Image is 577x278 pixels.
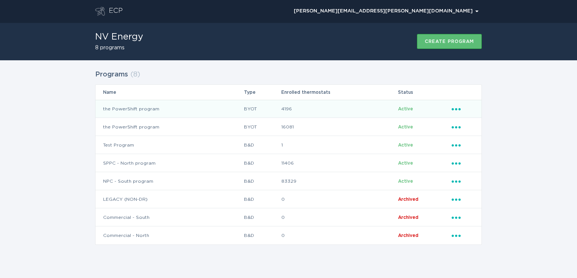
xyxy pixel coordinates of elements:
[452,177,474,185] div: Popover menu
[244,136,281,154] td: B&D
[281,118,398,136] td: 16081
[130,71,140,78] span: ( 8 )
[96,226,481,244] tr: 5753eebfd0614e638d7531d13116ea0c
[244,118,281,136] td: BYOT
[244,172,281,190] td: B&D
[294,9,478,14] div: [PERSON_NAME][EMAIL_ADDRESS][PERSON_NAME][DOMAIN_NAME]
[281,85,398,100] th: Enrolled thermostats
[398,179,413,183] span: Active
[244,190,281,208] td: B&D
[96,100,481,118] tr: 1fc7cf08bae64b7da2f142a386c1aedb
[398,233,418,238] span: Archived
[281,172,398,190] td: 83329
[96,172,244,190] td: NPC - South program
[95,7,105,16] button: Go to dashboard
[452,195,474,203] div: Popover menu
[398,85,451,100] th: Status
[452,123,474,131] div: Popover menu
[452,105,474,113] div: Popover menu
[96,118,244,136] td: the PowerShift program
[244,208,281,226] td: B&D
[398,143,413,147] span: Active
[281,208,398,226] td: 0
[281,154,398,172] td: 11406
[96,172,481,190] tr: 3caaf8c9363d40c086ae71ab552dadaa
[96,154,244,172] td: SPPC - North program
[96,100,244,118] td: the PowerShift program
[398,107,413,111] span: Active
[244,154,281,172] td: B&D
[96,85,481,100] tr: Table Headers
[281,226,398,244] td: 0
[398,197,418,202] span: Archived
[281,100,398,118] td: 4196
[244,226,281,244] td: B&D
[96,226,244,244] td: Commercial - North
[96,136,481,154] tr: 1d15b189bb4841f7a0043e8dad5f5fb7
[417,34,482,49] button: Create program
[452,213,474,221] div: Popover menu
[281,136,398,154] td: 1
[96,208,481,226] tr: d4842dc55873476caf04843bf39dc303
[290,6,482,17] div: Popover menu
[96,190,481,208] tr: 6ad4089a9ee14ed3b18f57c3ec8b7a15
[95,32,143,41] h1: NV Energy
[290,6,482,17] button: Open user account details
[95,45,143,50] h2: 8 programs
[96,85,244,100] th: Name
[96,208,244,226] td: Commercial - South
[244,100,281,118] td: BYOT
[244,85,281,100] th: Type
[109,7,123,16] div: ECP
[281,190,398,208] td: 0
[452,141,474,149] div: Popover menu
[398,125,413,129] span: Active
[452,159,474,167] div: Popover menu
[425,39,474,44] div: Create program
[96,190,244,208] td: LEGACY (NON-DR)
[96,118,481,136] tr: 3428cbea457e408cb7b12efa83831df3
[96,136,244,154] td: Test Program
[398,161,413,165] span: Active
[95,68,128,81] h2: Programs
[398,215,418,220] span: Archived
[452,231,474,240] div: Popover menu
[96,154,481,172] tr: a03e689f29a4448196f87c51a80861dc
